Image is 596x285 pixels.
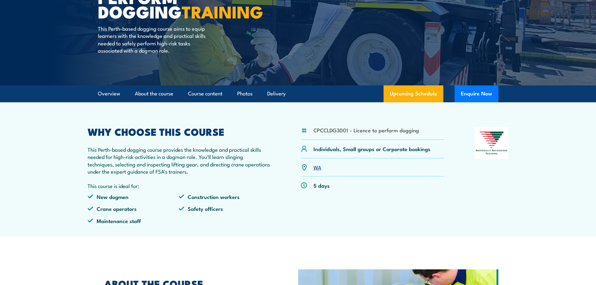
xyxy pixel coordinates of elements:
[88,217,179,224] li: Maintenance staff
[98,25,212,54] p: This Perth-based dogging course aims to equip learners with the knowledge and practical skills ne...
[384,85,443,102] a: Upcoming Schedule
[313,182,330,189] p: 5 days
[475,127,509,159] img: Nationally Recognised Training logo.
[98,85,120,102] a: Overview
[88,193,179,200] li: New dogmen
[135,85,173,102] a: About the course
[179,205,270,212] li: Safety officers
[88,146,270,175] p: This Perth-based dogging course provides the knowledge and practical skills needed for high-risk ...
[188,85,222,102] a: Course content
[313,145,430,152] p: Individuals, Small groups or Corporate bookings
[313,126,419,134] li: CPCCLDG3001 - Licence to perform dogging
[455,85,498,102] button: Enquire Now
[88,182,270,189] p: This course is ideal for:
[267,85,286,102] a: Delivery
[88,127,270,136] h2: WHY CHOOSE THIS COURSE
[88,205,179,212] li: Crane operators
[237,85,252,102] a: Photos
[313,163,321,171] a: WA
[179,193,270,200] li: Construction workers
